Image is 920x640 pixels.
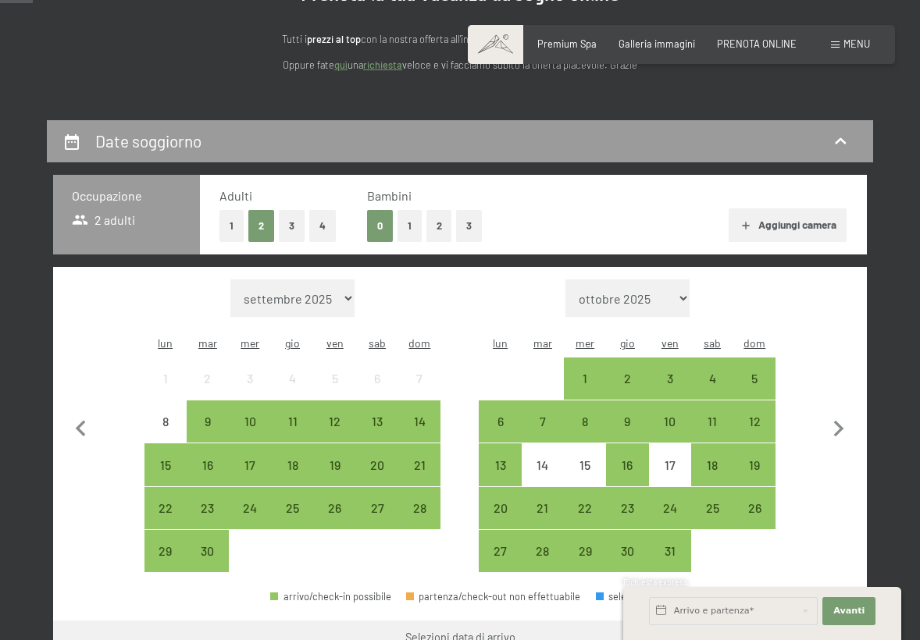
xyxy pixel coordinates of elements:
div: Mon Sep 01 2025 [144,357,187,400]
div: 14 [523,459,562,498]
div: arrivo/check-in possibile [649,357,691,400]
div: 5 [735,372,774,411]
div: Wed Sep 03 2025 [229,357,271,400]
div: Fri Oct 24 2025 [649,487,691,529]
div: Mon Oct 06 2025 [479,400,521,443]
div: Fri Sep 19 2025 [314,443,356,485]
div: 13 [358,415,397,454]
div: 7 [523,415,562,454]
span: Bambini [367,188,412,203]
button: 4 [309,210,336,242]
div: 5 [316,372,355,411]
div: 6 [480,415,519,454]
div: 1 [146,372,185,411]
div: Sat Oct 25 2025 [691,487,733,529]
div: Mon Sep 29 2025 [144,530,187,572]
div: arrivo/check-in possibile [271,400,313,443]
abbr: domenica [743,336,765,350]
div: 10 [651,415,690,454]
div: partenza/check-out non effettuabile [406,592,581,602]
div: 23 [188,502,227,541]
div: 12 [316,415,355,454]
div: arrivo/check-in possibile [229,400,271,443]
div: 28 [400,502,439,541]
button: 2 [248,210,274,242]
div: arrivo/check-in possibile [733,443,776,485]
div: arrivo/check-in possibile [356,487,398,529]
div: Tue Sep 09 2025 [187,400,229,443]
div: arrivo/check-in possibile [606,400,648,443]
abbr: sabato [704,336,721,350]
div: 11 [693,415,732,454]
div: arrivo/check-in possibile [229,443,271,485]
div: arrivo/check-in possibile [187,400,229,443]
a: Premium Spa [537,37,597,50]
div: 12 [735,415,774,454]
div: 4 [693,372,732,411]
div: arrivo/check-in possibile [691,487,733,529]
div: selezione [596,592,651,602]
h3: Occupazione [72,187,181,204]
abbr: lunedì [158,336,173,350]
div: Fri Oct 10 2025 [649,400,691,443]
div: arrivo/check-in possibile [314,487,356,529]
div: 2 [608,372,647,411]
div: arrivo/check-in possibile [187,487,229,529]
button: 1 [398,210,422,242]
div: arrivo/check-in possibile [479,400,521,443]
div: 3 [230,372,269,411]
div: arrivo/check-in possibile [270,592,391,602]
abbr: venerdì [326,336,344,350]
div: Wed Oct 15 2025 [564,443,606,485]
div: Sun Oct 19 2025 [733,443,776,485]
div: arrivo/check-in non effettuabile [356,357,398,400]
div: Thu Oct 23 2025 [606,487,648,529]
abbr: venerdì [661,336,679,350]
div: 25 [273,502,312,541]
div: arrivo/check-in possibile [733,487,776,529]
div: Sat Oct 04 2025 [691,357,733,400]
div: 29 [146,545,185,584]
abbr: mercoledì [241,336,259,350]
div: 4 [273,372,312,411]
div: Tue Sep 02 2025 [187,357,229,400]
div: Fri Sep 12 2025 [314,400,356,443]
div: arrivo/check-in possibile [187,443,229,485]
div: arrivo/check-in possibile [229,487,271,529]
div: 11 [273,415,312,454]
div: arrivo/check-in possibile [649,530,691,572]
a: quì [334,59,348,71]
div: arrivo/check-in possibile [733,357,776,400]
div: 1 [565,372,604,411]
div: arrivo/check-in possibile [479,530,521,572]
div: arrivo/check-in possibile [606,357,648,400]
span: PRENOTA ONLINE [717,37,797,50]
div: arrivo/check-in possibile [187,530,229,572]
div: 22 [146,502,185,541]
div: arrivo/check-in possibile [479,487,521,529]
div: Sun Oct 12 2025 [733,400,776,443]
div: Tue Sep 16 2025 [187,443,229,485]
div: 17 [651,459,690,498]
div: arrivo/check-in possibile [356,443,398,485]
div: arrivo/check-in possibile [398,400,440,443]
div: arrivo/check-in non effettuabile [564,443,606,485]
div: Wed Sep 17 2025 [229,443,271,485]
div: Sun Sep 28 2025 [398,487,440,529]
div: arrivo/check-in possibile [649,400,691,443]
div: arrivo/check-in possibile [606,443,648,485]
abbr: lunedì [493,336,508,350]
abbr: giovedì [620,336,635,350]
div: arrivo/check-in possibile [649,487,691,529]
button: 0 [367,210,393,242]
div: Tue Oct 14 2025 [522,443,564,485]
div: arrivo/check-in non effettuabile [144,357,187,400]
div: Tue Sep 30 2025 [187,530,229,572]
div: arrivo/check-in possibile [479,443,521,485]
a: Galleria immagini [619,37,695,50]
div: Mon Sep 08 2025 [144,400,187,443]
div: Wed Sep 24 2025 [229,487,271,529]
div: arrivo/check-in possibile [691,357,733,400]
div: Tue Oct 28 2025 [522,530,564,572]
